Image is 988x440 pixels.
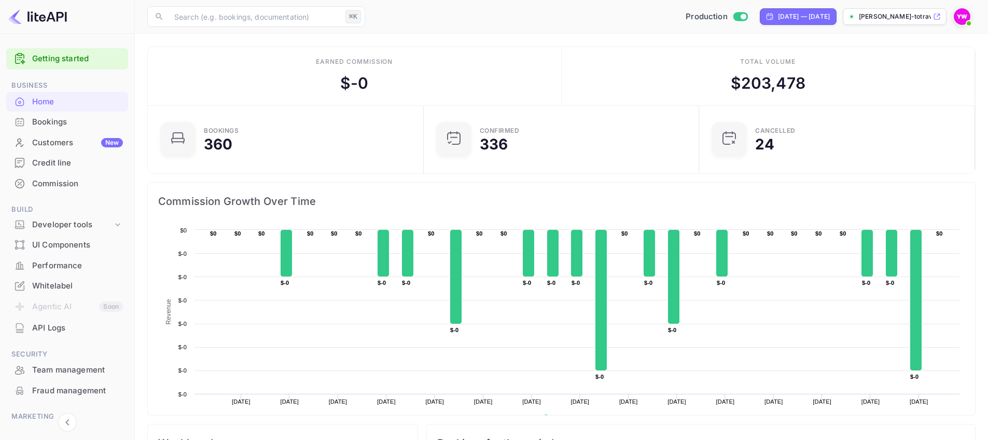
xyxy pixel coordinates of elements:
div: Bookings [6,112,128,132]
text: $-0 [644,280,652,286]
div: Bookings [32,116,123,128]
div: [DATE] — [DATE] [778,12,830,21]
a: Whitelabel [6,276,128,295]
text: [DATE] [522,398,541,405]
a: CustomersNew [6,133,128,152]
text: $-0 [572,280,580,286]
text: $-0 [862,280,870,286]
text: $-0 [450,327,458,333]
text: $0 [500,230,507,237]
text: $0 [210,230,217,237]
div: Fraud management [32,385,123,397]
text: $-0 [886,280,894,286]
text: $-0 [523,280,531,286]
div: 360 [204,137,232,152]
div: 336 [480,137,508,152]
text: $0 [743,230,749,237]
div: CANCELLED [755,128,796,134]
a: Getting started [32,53,123,65]
text: $0 [234,230,241,237]
text: $-0 [595,374,604,380]
a: Home [6,92,128,111]
div: UI Components [32,239,123,251]
a: Commission [6,174,128,193]
input: Search (e.g. bookings, documentation) [168,6,341,27]
text: $-0 [178,391,187,397]
div: Home [32,96,123,108]
text: $0 [815,230,822,237]
img: Yahav Winkler [954,8,970,25]
div: Team management [32,364,123,376]
span: Production [686,11,728,23]
a: Team management [6,360,128,379]
text: $-0 [402,280,410,286]
text: [DATE] [232,398,251,405]
text: $0 [180,227,187,233]
text: $0 [428,230,435,237]
a: UI Components [6,235,128,254]
div: Commission [32,178,123,190]
div: Vouchers [32,427,123,439]
a: Credit line [6,153,128,172]
text: $0 [791,230,798,237]
text: $0 [694,230,701,237]
text: Revenue [553,415,579,422]
div: Performance [32,260,123,272]
div: Click to change the date range period [760,8,837,25]
text: [DATE] [329,398,347,405]
div: Commission [6,174,128,194]
text: [DATE] [764,398,783,405]
a: Bookings [6,112,128,131]
text: [DATE] [425,398,444,405]
span: Commission Growth Over Time [158,193,965,210]
p: [PERSON_NAME]-totravel... [859,12,931,21]
text: $-0 [378,280,386,286]
div: Bookings [204,128,239,134]
button: Collapse navigation [58,413,77,432]
text: $-0 [178,367,187,374]
text: [DATE] [280,398,299,405]
div: Earned commission [316,57,393,66]
text: $0 [621,230,628,237]
text: $0 [331,230,338,237]
text: $0 [936,230,943,237]
text: $0 [258,230,265,237]
span: Security [6,349,128,360]
span: Marketing [6,411,128,422]
div: API Logs [32,322,123,334]
text: [DATE] [667,398,686,405]
div: $ -0 [340,72,368,95]
text: $-0 [281,280,289,286]
text: $0 [767,230,774,237]
span: Build [6,204,128,215]
text: $0 [476,230,483,237]
div: UI Components [6,235,128,255]
text: [DATE] [861,398,880,405]
text: [DATE] [474,398,493,405]
text: [DATE] [813,398,831,405]
text: $-0 [178,321,187,327]
div: Performance [6,256,128,276]
a: Fraud management [6,381,128,400]
text: [DATE] [377,398,396,405]
text: [DATE] [619,398,638,405]
div: 24 [755,137,774,152]
div: Fraud management [6,381,128,401]
div: Whitelabel [32,280,123,292]
div: Total volume [740,57,796,66]
span: Business [6,80,128,91]
text: $-0 [178,251,187,257]
div: Whitelabel [6,276,128,296]
div: Developer tools [6,216,128,234]
div: Developer tools [32,219,113,231]
text: $-0 [178,344,187,350]
text: Revenue [165,299,172,324]
div: API Logs [6,318,128,338]
text: [DATE] [571,398,590,405]
div: Getting started [6,48,128,70]
div: $ 203,478 [731,72,805,95]
text: $-0 [717,280,725,286]
img: LiteAPI logo [8,8,67,25]
div: Customers [32,137,123,149]
text: $-0 [547,280,555,286]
